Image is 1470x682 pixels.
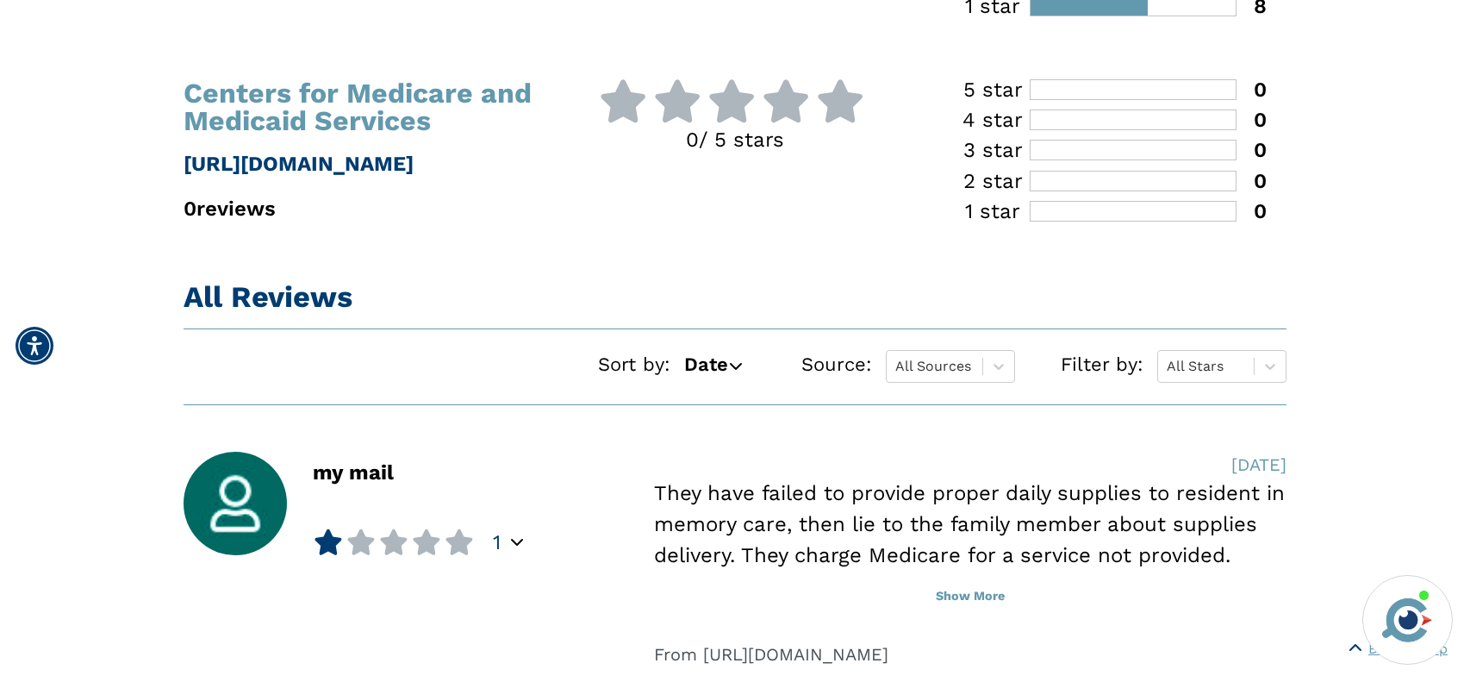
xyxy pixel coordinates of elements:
p: 0 / 5 stars [560,124,911,155]
div: 0 [1236,201,1267,222]
span: 1 [493,529,501,555]
span: Date [684,350,728,379]
span: Source: [801,354,872,375]
h1: All Reviews [184,279,1286,315]
div: They have failed to provide proper daily supplies to resident in memory care, then lie to the fam... [654,478,1286,571]
div: 5 star [956,79,1030,100]
div: 3 star [956,140,1030,160]
div: 0 [1236,140,1267,160]
span: Back to Top [1368,639,1448,660]
button: Show More [654,578,1286,616]
span: Filter by: [1061,354,1143,375]
div: 0 [1236,79,1267,100]
span: Sort by: [598,354,670,375]
div: my mail [313,462,394,555]
div: From [URL][DOMAIN_NAME] [654,641,1286,667]
div: 1 star [956,201,1030,222]
div: 0 [1236,171,1267,191]
img: avatar [1378,591,1436,649]
img: user_avatar.jpg [184,452,287,555]
iframe: iframe [1129,330,1453,565]
div: 0 [1236,109,1267,130]
div: 4 star [956,109,1030,130]
div: Accessibility Menu [16,327,53,365]
h1: Centers for Medicare and Medicaid Services [184,79,534,135]
div: Popover trigger [511,532,523,553]
div: 2 star [956,171,1030,191]
p: 0 reviews [184,193,534,224]
p: [URL][DOMAIN_NAME] [184,148,534,179]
